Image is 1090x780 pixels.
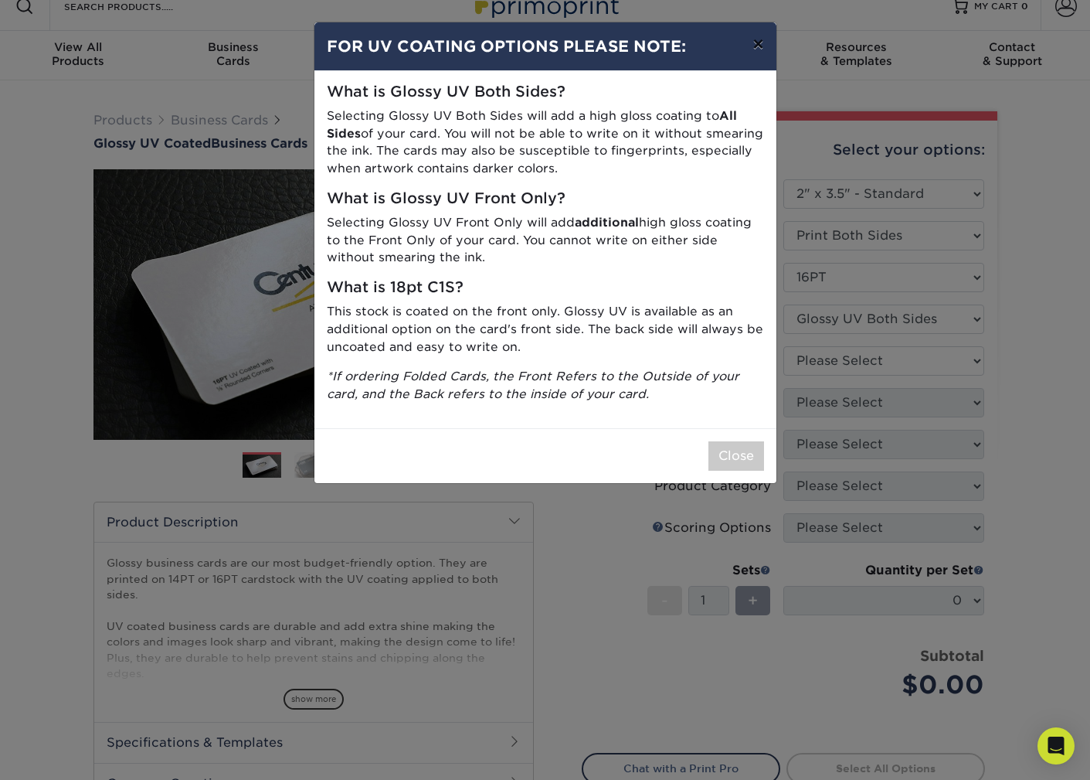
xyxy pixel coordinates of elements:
h5: What is Glossy UV Front Only? [327,190,764,208]
i: *If ordering Folded Cards, the Front Refers to the Outside of your card, and the Back refers to t... [327,369,739,401]
strong: All Sides [327,108,737,141]
p: Selecting Glossy UV Front Only will add high gloss coating to the Front Only of your card. You ca... [327,214,764,267]
h5: What is 18pt C1S? [327,279,764,297]
h4: FOR UV COATING OPTIONS PLEASE NOTE: [327,35,764,58]
div: Open Intercom Messenger [1037,727,1075,765]
p: Selecting Glossy UV Both Sides will add a high gloss coating to of your card. You will not be abl... [327,107,764,178]
p: This stock is coated on the front only. Glossy UV is available as an additional option on the car... [327,303,764,356]
h5: What is Glossy UV Both Sides? [327,83,764,101]
button: × [740,22,776,66]
strong: additional [575,215,639,230]
button: Close [708,441,764,471]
